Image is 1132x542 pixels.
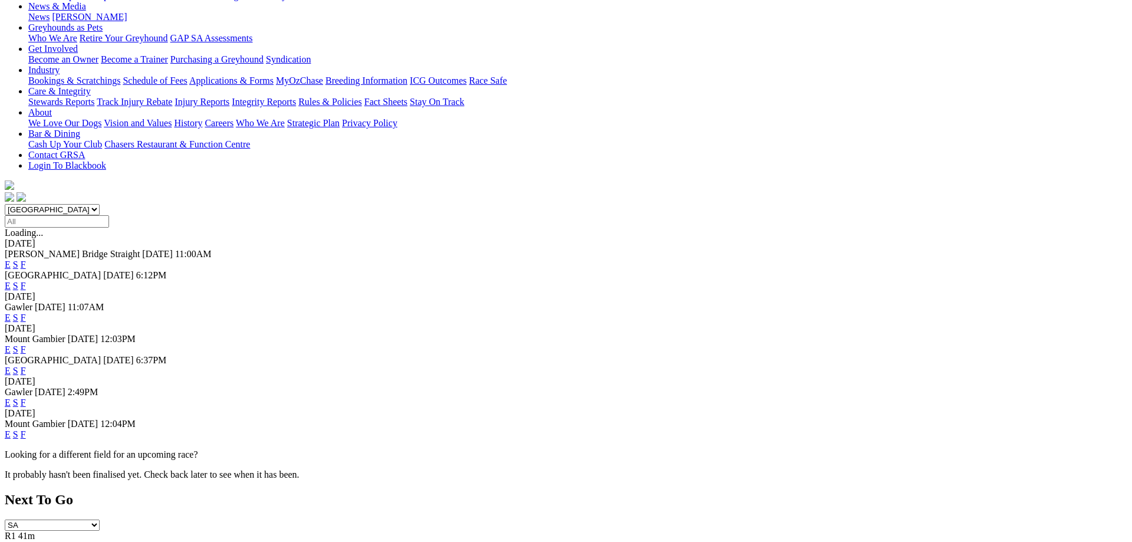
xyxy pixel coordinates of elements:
a: Contact GRSA [28,150,85,160]
a: Vision and Values [104,118,172,128]
div: Care & Integrity [28,97,1127,107]
a: GAP SA Assessments [170,33,253,43]
a: Login To Blackbook [28,160,106,170]
div: Greyhounds as Pets [28,33,1127,44]
a: News & Media [28,1,86,11]
a: Who We Are [28,33,77,43]
a: ICG Outcomes [410,75,466,86]
span: Gawler [5,302,32,312]
a: News [28,12,50,22]
a: S [13,398,18,408]
a: F [21,281,26,291]
img: logo-grsa-white.png [5,180,14,190]
a: F [21,366,26,376]
a: S [13,281,18,291]
a: MyOzChase [276,75,323,86]
a: Privacy Policy [342,118,397,128]
a: F [21,313,26,323]
a: Track Injury Rebate [97,97,172,107]
span: R1 [5,531,16,541]
input: Select date [5,215,109,228]
a: Stay On Track [410,97,464,107]
a: F [21,344,26,354]
a: Who We Are [236,118,285,128]
a: Cash Up Your Club [28,139,102,149]
span: 2:49PM [68,387,98,397]
a: E [5,398,11,408]
a: Applications & Forms [189,75,274,86]
span: [DATE] [68,419,98,429]
a: Injury Reports [175,97,229,107]
div: Get Involved [28,54,1127,65]
a: Strategic Plan [287,118,340,128]
span: [GEOGRAPHIC_DATA] [5,270,101,280]
span: [GEOGRAPHIC_DATA] [5,355,101,365]
a: Become a Trainer [101,54,168,64]
span: [DATE] [35,302,65,312]
a: Integrity Reports [232,97,296,107]
div: About [28,118,1127,129]
a: E [5,366,11,376]
div: Bar & Dining [28,139,1127,150]
div: [DATE] [5,291,1127,302]
div: [DATE] [5,238,1127,249]
span: 12:04PM [100,419,136,429]
a: Purchasing a Greyhound [170,54,264,64]
span: 6:37PM [136,355,167,365]
span: [PERSON_NAME] Bridge Straight [5,249,140,259]
a: Get Involved [28,44,78,54]
span: [DATE] [103,355,134,365]
a: E [5,259,11,270]
a: S [13,344,18,354]
a: About [28,107,52,117]
p: Looking for a different field for an upcoming race? [5,449,1127,460]
a: Become an Owner [28,54,98,64]
div: [DATE] [5,323,1127,334]
h2: Next To Go [5,492,1127,508]
span: [DATE] [35,387,65,397]
a: Retire Your Greyhound [80,33,168,43]
a: Bar & Dining [28,129,80,139]
a: F [21,259,26,270]
a: S [13,366,18,376]
a: Syndication [266,54,311,64]
a: Bookings & Scratchings [28,75,120,86]
a: F [21,398,26,408]
span: Gawler [5,387,32,397]
span: 12:03PM [100,334,136,344]
span: [DATE] [68,334,98,344]
a: Industry [28,65,60,75]
a: E [5,429,11,439]
a: Rules & Policies [298,97,362,107]
a: Race Safe [469,75,506,86]
div: News & Media [28,12,1127,22]
div: [DATE] [5,408,1127,419]
span: [DATE] [103,270,134,280]
a: S [13,313,18,323]
a: Care & Integrity [28,86,91,96]
a: Careers [205,118,233,128]
a: S [13,429,18,439]
a: Fact Sheets [364,97,407,107]
div: Industry [28,75,1127,86]
span: 6:12PM [136,270,167,280]
a: S [13,259,18,270]
div: [DATE] [5,376,1127,387]
span: Mount Gambier [5,419,65,429]
a: F [21,429,26,439]
a: E [5,313,11,323]
a: Stewards Reports [28,97,94,107]
a: Schedule of Fees [123,75,187,86]
a: E [5,281,11,291]
span: 11:00AM [175,249,212,259]
a: Breeding Information [325,75,407,86]
span: 11:07AM [68,302,104,312]
span: 41m [18,531,35,541]
a: [PERSON_NAME] [52,12,127,22]
span: [DATE] [142,249,173,259]
img: facebook.svg [5,192,14,202]
a: Greyhounds as Pets [28,22,103,32]
a: E [5,344,11,354]
span: Loading... [5,228,43,238]
a: Chasers Restaurant & Function Centre [104,139,250,149]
